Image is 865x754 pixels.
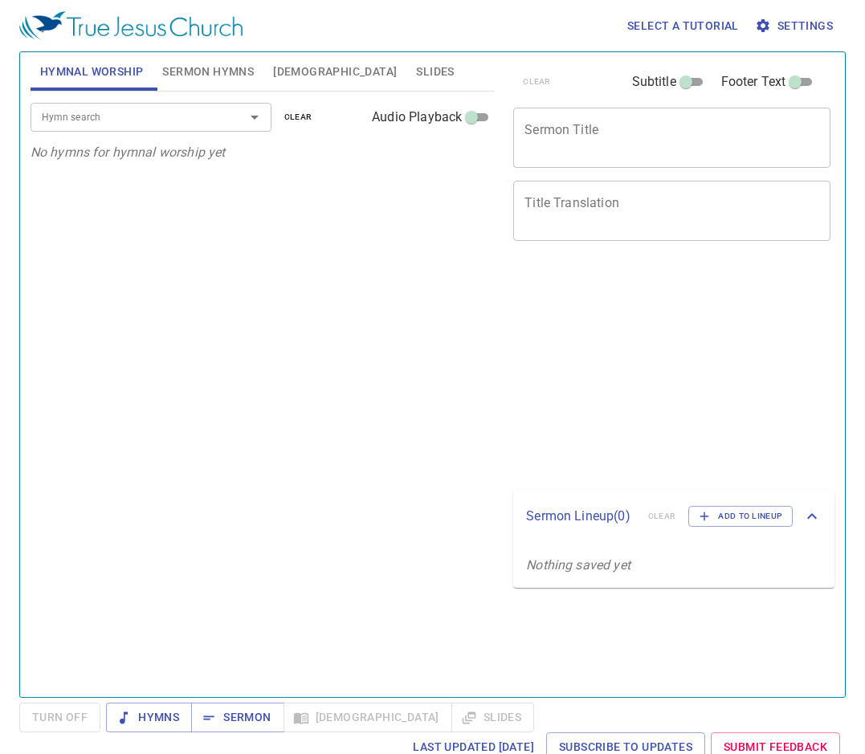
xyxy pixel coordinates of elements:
button: Open [243,106,266,128]
button: Add to Lineup [688,506,793,527]
button: Hymns [106,703,192,732]
img: True Jesus Church [19,11,243,40]
span: Sermon Hymns [162,62,254,82]
span: Sermon [204,707,271,728]
span: Add to Lineup [699,509,782,524]
button: Select a tutorial [621,11,745,41]
button: Settings [752,11,839,41]
span: [DEMOGRAPHIC_DATA] [273,62,397,82]
i: No hymns for hymnal worship yet [31,145,226,160]
span: Audio Playback [372,108,462,127]
span: Slides [416,62,454,82]
p: Sermon Lineup ( 0 ) [526,507,635,526]
span: Select a tutorial [627,16,739,36]
span: Hymnal Worship [40,62,144,82]
button: Sermon [191,703,284,732]
span: Subtitle [632,72,676,92]
button: clear [275,108,322,127]
span: Footer Text [721,72,786,92]
div: Sermon Lineup(0)clearAdd to Lineup [513,490,834,543]
i: Nothing saved yet [526,557,630,573]
span: Settings [758,16,833,36]
span: Hymns [119,707,179,728]
span: clear [284,110,312,124]
iframe: from-child [507,258,769,484]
